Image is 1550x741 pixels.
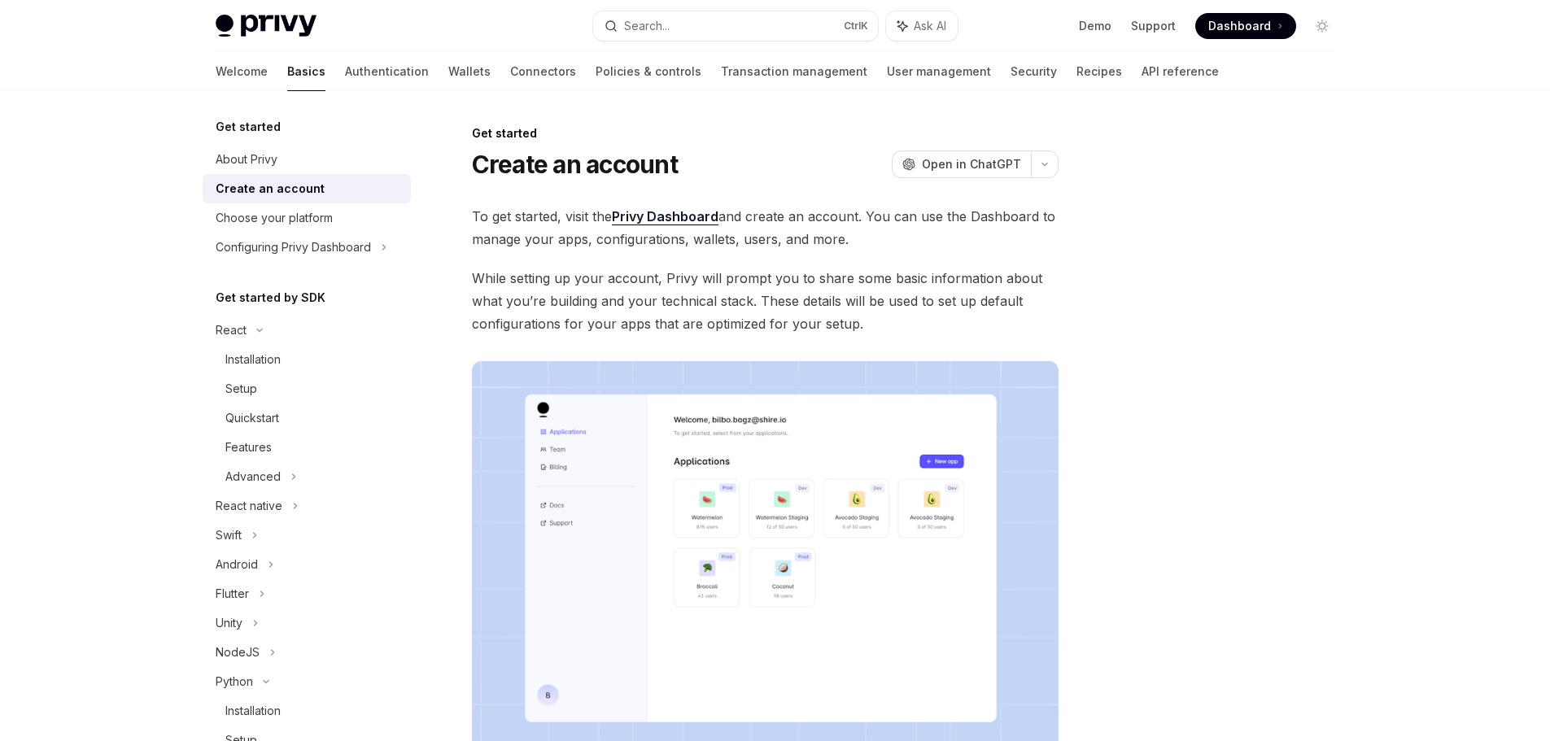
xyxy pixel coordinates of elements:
span: Dashboard [1208,18,1271,34]
a: Demo [1079,18,1111,34]
a: About Privy [203,145,411,174]
div: Flutter [216,584,249,604]
a: Quickstart [203,403,411,433]
a: Security [1011,52,1057,91]
span: Open in ChatGPT [922,156,1021,172]
div: Quickstart [225,408,279,428]
span: Ask AI [914,18,946,34]
span: Ctrl K [844,20,868,33]
div: Features [225,438,272,457]
a: Basics [287,52,325,91]
a: Policies & controls [596,52,701,91]
div: React [216,320,247,340]
a: Wallets [448,52,491,91]
button: Toggle dark mode [1309,13,1335,39]
a: API reference [1142,52,1219,91]
h1: Create an account [472,150,678,179]
div: Get started [472,125,1059,142]
a: Choose your platform [203,203,411,233]
div: Swift [216,525,242,545]
a: Connectors [510,52,576,91]
div: Choose your platform [216,208,333,228]
h5: Get started by SDK [216,288,325,307]
div: Android [216,555,258,574]
a: Recipes [1076,52,1122,91]
h5: Get started [216,117,281,137]
a: User management [887,52,991,91]
div: Unity [216,613,242,633]
button: Search...CtrlK [593,11,878,41]
div: Advanced [225,467,281,486]
a: Authentication [345,52,429,91]
span: While setting up your account, Privy will prompt you to share some basic information about what y... [472,267,1059,335]
span: To get started, visit the and create an account. You can use the Dashboard to manage your apps, c... [472,205,1059,251]
a: Support [1131,18,1176,34]
div: Configuring Privy Dashboard [216,238,371,257]
div: Setup [225,379,257,399]
a: Setup [203,374,411,403]
a: Installation [203,345,411,374]
a: Welcome [216,52,268,91]
a: Transaction management [721,52,867,91]
button: Open in ChatGPT [892,150,1031,178]
a: Installation [203,696,411,726]
div: Search... [624,16,670,36]
div: Installation [225,350,281,369]
div: Python [216,672,253,691]
a: Create an account [203,174,411,203]
div: Installation [225,701,281,721]
div: React native [216,496,282,516]
div: About Privy [216,150,277,169]
button: Ask AI [886,11,958,41]
img: light logo [216,15,317,37]
div: NodeJS [216,643,260,662]
div: Create an account [216,179,325,198]
a: Privy Dashboard [612,208,718,225]
a: Features [203,433,411,462]
a: Dashboard [1195,13,1296,39]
